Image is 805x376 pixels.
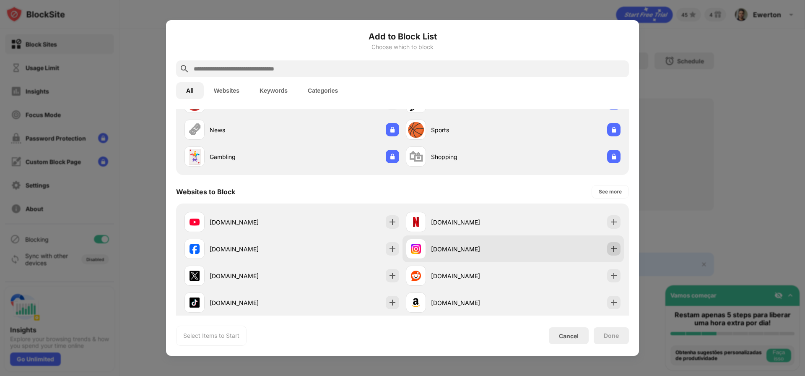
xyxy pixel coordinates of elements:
[411,244,421,254] img: favicons
[431,245,513,253] div: [DOMAIN_NAME]
[210,152,292,161] div: Gambling
[411,271,421,281] img: favicons
[210,245,292,253] div: [DOMAIN_NAME]
[409,148,423,165] div: 🛍
[249,82,298,99] button: Keywords
[431,125,513,134] div: Sports
[431,152,513,161] div: Shopping
[183,332,239,340] div: Select Items to Start
[186,148,203,165] div: 🃏
[559,332,579,339] div: Cancel
[431,298,513,307] div: [DOMAIN_NAME]
[604,332,619,339] div: Done
[210,272,292,280] div: [DOMAIN_NAME]
[176,44,629,50] div: Choose which to block
[210,218,292,227] div: [DOMAIN_NAME]
[204,82,249,99] button: Websites
[407,121,425,138] div: 🏀
[210,298,292,307] div: [DOMAIN_NAME]
[411,217,421,227] img: favicons
[190,244,200,254] img: favicons
[187,121,202,138] div: 🗞
[599,188,622,196] div: See more
[210,125,292,134] div: News
[190,271,200,281] img: favicons
[190,298,200,308] img: favicons
[176,30,629,43] h6: Add to Block List
[411,298,421,308] img: favicons
[431,218,513,227] div: [DOMAIN_NAME]
[298,82,348,99] button: Categories
[431,272,513,280] div: [DOMAIN_NAME]
[176,82,204,99] button: All
[179,64,190,74] img: search.svg
[176,188,235,196] div: Websites to Block
[190,217,200,227] img: favicons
